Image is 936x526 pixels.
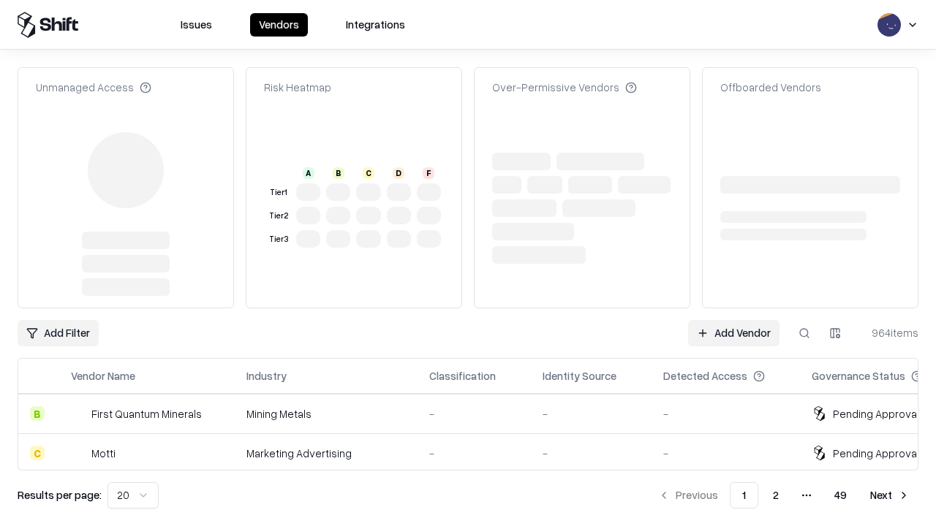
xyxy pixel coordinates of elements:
[363,167,374,179] div: C
[91,406,202,422] div: First Quantum Minerals
[663,406,788,422] div: -
[429,368,496,384] div: Classification
[429,406,519,422] div: -
[730,482,758,508] button: 1
[861,482,918,508] button: Next
[663,446,788,461] div: -
[267,210,290,222] div: Tier 2
[30,406,45,421] div: B
[812,368,905,384] div: Governance Status
[492,80,637,95] div: Over-Permissive Vendors
[91,446,116,461] div: Motti
[36,80,151,95] div: Unmanaged Access
[71,446,86,460] img: Motti
[543,446,640,461] div: -
[337,13,414,37] button: Integrations
[264,80,331,95] div: Risk Heatmap
[543,368,616,384] div: Identity Source
[18,487,102,503] p: Results per page:
[543,406,640,422] div: -
[761,482,790,508] button: 2
[246,446,406,461] div: Marketing Advertising
[823,482,858,508] button: 49
[71,368,135,384] div: Vendor Name
[860,325,918,340] div: 964 items
[267,233,290,245] div: Tier 3
[720,80,821,95] div: Offboarded Vendors
[333,167,344,179] div: B
[833,446,919,461] div: Pending Approval
[71,406,86,421] img: First Quantum Minerals
[246,406,406,422] div: Mining Metals
[393,167,404,179] div: D
[172,13,221,37] button: Issues
[833,406,919,422] div: Pending Approval
[429,446,519,461] div: -
[267,186,290,199] div: Tier 1
[423,167,434,179] div: F
[663,368,747,384] div: Detected Access
[246,368,287,384] div: Industry
[18,320,99,346] button: Add Filter
[30,446,45,460] div: C
[688,320,780,346] a: Add Vendor
[250,13,308,37] button: Vendors
[303,167,314,179] div: A
[649,482,918,508] nav: pagination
